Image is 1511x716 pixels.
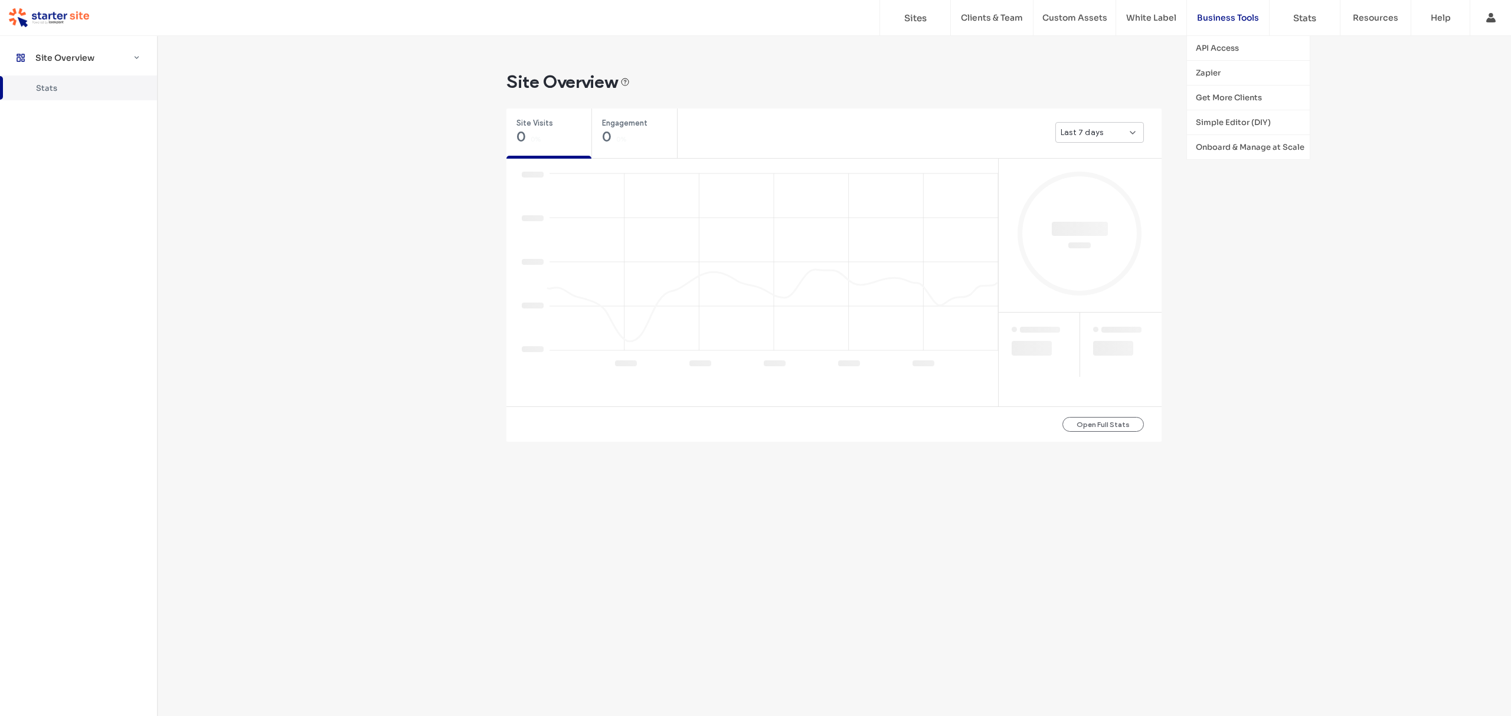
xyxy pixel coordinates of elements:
div: ‌ [689,359,711,369]
div: ‌ [522,301,534,321]
span: Help [27,8,51,19]
a: API Access [1196,36,1310,60]
span: ‌ [522,172,544,178]
span: ‌ [1012,327,1017,332]
span: ‌ [1101,327,1142,333]
span: Site Overview [35,52,94,63]
label: Business Tools [1197,12,1259,23]
a: Onboard & Manage at Scale [1196,135,1310,159]
label: Simple Editor (DIY) [1196,117,1271,127]
span: ‌ [689,360,711,366]
div: ‌ [1052,221,1108,236]
a: Simple Editor (DIY) [1196,110,1310,134]
span: ‌ [1068,242,1091,248]
span: Site Overview [506,70,630,94]
span: 0 [602,131,611,143]
div: ‌ [522,258,534,278]
label: Zapier [1196,68,1221,78]
label: Custom Assets [1042,12,1107,23]
span: ‌ [764,360,786,366]
span: 0% [616,133,627,145]
label: Onboard & Manage at Scale [1196,142,1304,152]
span: ‌ [615,360,637,366]
span: Stats [36,83,57,93]
span: ‌ [522,259,544,265]
span: ‌ [1093,341,1133,356]
label: White Label [1126,12,1176,23]
label: Help [1431,12,1451,23]
div: ‌ [913,359,934,369]
div: ‌ [1068,241,1091,251]
label: Sites [904,12,927,24]
span: ‌ [1020,327,1060,333]
span: 0 [516,131,525,143]
div: ‌ [764,359,786,369]
span: Last 7 days [1061,127,1103,139]
label: API Access [1196,43,1239,53]
span: ‌ [1052,222,1108,236]
span: ‌ [913,360,934,366]
button: Open Full Stats [1062,417,1144,432]
label: Stats [1293,12,1316,24]
div: ‌ [1012,326,1017,336]
span: ‌ [1093,327,1098,332]
span: ‌ [522,346,544,352]
span: Engagement [602,117,659,129]
span: ‌ [838,360,860,366]
span: ‌ [1012,341,1052,356]
span: ‌ [522,303,544,308]
div: ‌ [1093,326,1098,336]
label: Get More Clients [1196,93,1262,103]
span: ‌ [522,215,544,221]
div: ‌ [522,345,534,365]
span: 0% [531,133,541,145]
div: ‌ [522,214,534,234]
span: Site Visits [516,117,574,129]
label: Clients & Team [961,12,1023,23]
label: Resources [1353,12,1398,23]
a: Zapier [1196,61,1310,85]
a: Get More Clients [1196,86,1310,110]
div: ‌ [615,359,637,369]
div: ‌ [522,170,534,191]
div: ‌ [838,359,860,369]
